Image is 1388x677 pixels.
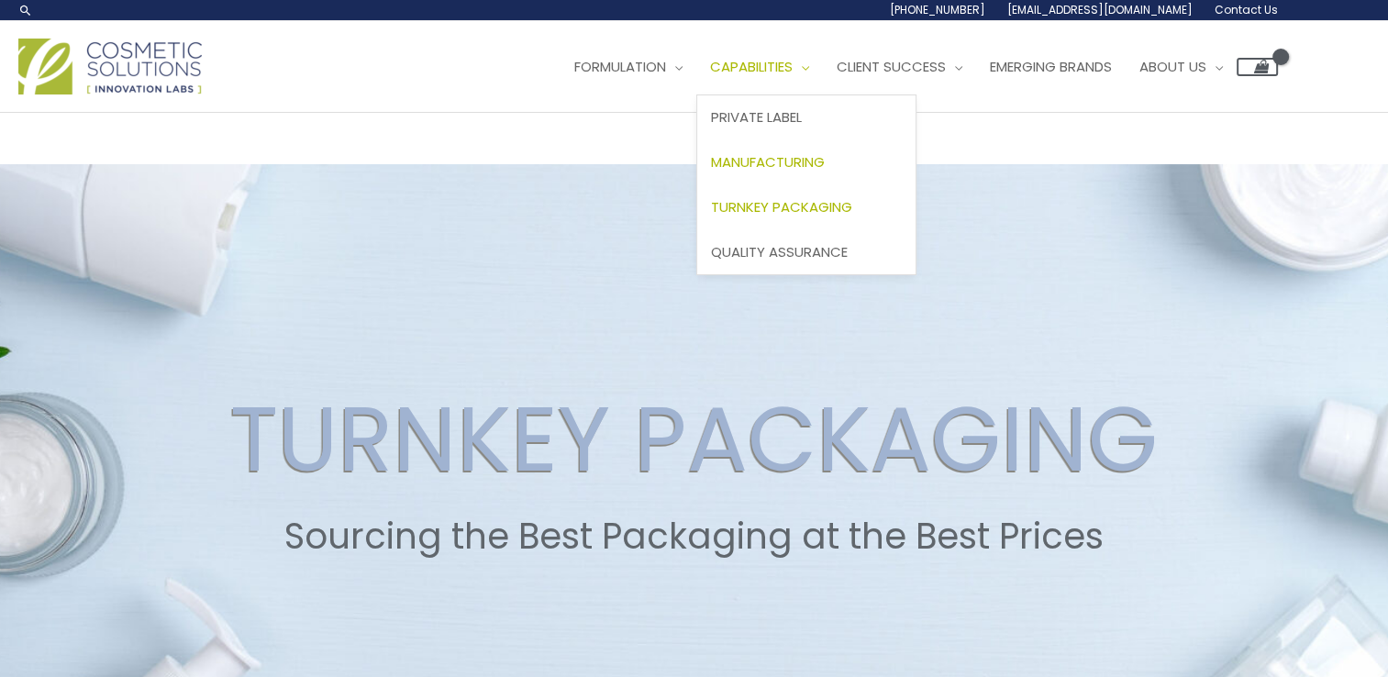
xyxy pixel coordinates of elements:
a: View Shopping Cart, empty [1237,58,1278,76]
a: Capabilities [696,39,823,94]
span: Formulation [574,57,666,76]
nav: Site Navigation [547,39,1278,94]
span: [PHONE_NUMBER] [890,2,985,17]
a: Formulation [561,39,696,94]
a: About Us [1126,39,1237,94]
img: Cosmetic Solutions Logo [18,39,202,94]
span: Quality Assurance [711,242,848,261]
span: About Us [1139,57,1206,76]
span: [EMAIL_ADDRESS][DOMAIN_NAME] [1007,2,1193,17]
a: Client Success [823,39,976,94]
a: Turnkey Packaging [697,184,916,229]
span: Turnkey Packaging [711,197,852,216]
a: Private Label [697,95,916,140]
span: Manufacturing [711,152,825,172]
span: Emerging Brands [990,57,1112,76]
span: Capabilities [710,57,793,76]
a: Manufacturing [697,140,916,185]
span: Contact Us [1215,2,1278,17]
a: Search icon link [18,3,33,17]
a: Emerging Brands [976,39,1126,94]
span: Private Label [711,107,802,127]
h2: TURNKEY PACKAGING [17,385,1371,494]
h2: Sourcing the Best Packaging at the Best Prices [17,516,1371,558]
a: Quality Assurance [697,229,916,274]
span: Client Success [837,57,946,76]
